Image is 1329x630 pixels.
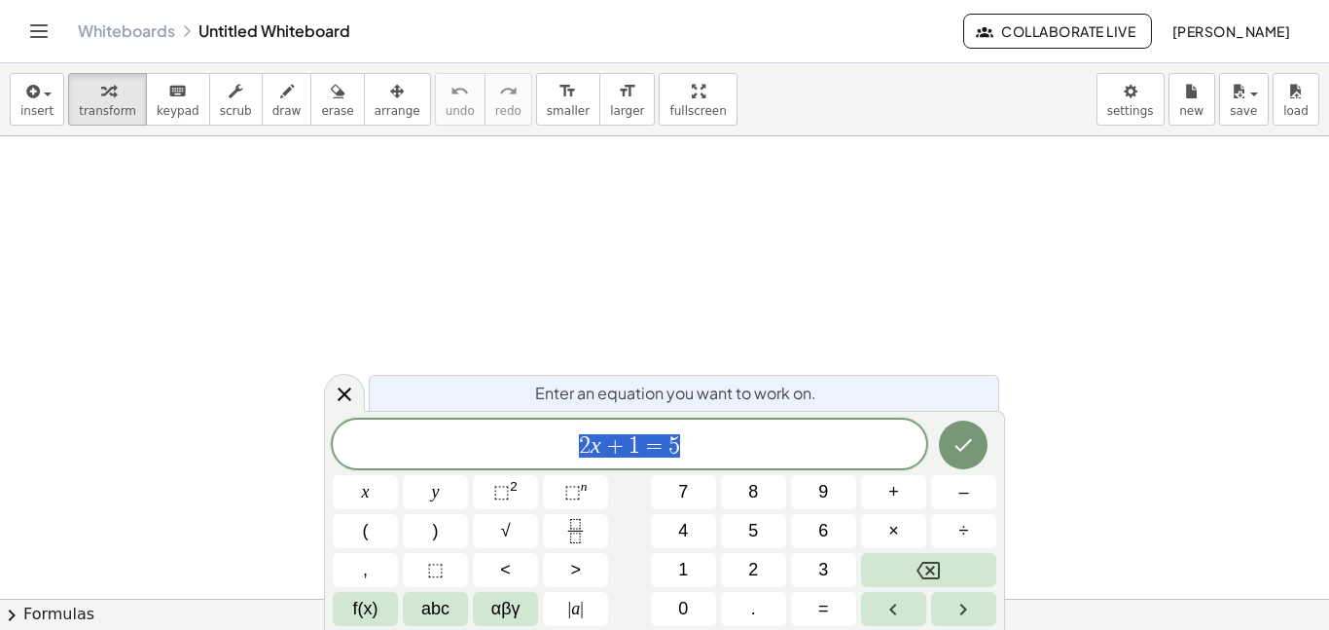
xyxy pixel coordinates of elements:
[1273,73,1319,126] button: load
[591,432,601,458] var: x
[310,73,364,126] button: erase
[1171,22,1290,40] span: [PERSON_NAME]
[536,73,600,126] button: format_sizesmaller
[146,73,210,126] button: keyboardkeypad
[333,475,398,509] button: x
[23,16,54,47] button: Toggle navigation
[564,482,581,501] span: ⬚
[362,479,370,505] span: x
[791,475,856,509] button: 9
[432,479,440,505] span: y
[333,514,398,548] button: (
[427,557,444,583] span: ⬚
[678,557,688,583] span: 1
[500,557,511,583] span: <
[791,514,856,548] button: 6
[861,592,926,626] button: Left arrow
[580,599,584,618] span: |
[818,518,828,544] span: 6
[959,518,969,544] span: ÷
[421,596,449,622] span: abc
[651,514,716,548] button: 4
[629,434,640,458] span: 1
[678,479,688,505] span: 7
[659,73,736,126] button: fullscreen
[1168,73,1215,126] button: new
[721,553,786,587] button: 2
[581,479,588,494] sup: n
[669,104,726,118] span: fullscreen
[79,104,136,118] span: transform
[1156,14,1306,49] button: [PERSON_NAME]
[403,475,468,509] button: y
[501,518,511,544] span: √
[1107,104,1154,118] span: settings
[939,421,988,469] button: Done
[818,557,828,583] span: 3
[543,514,608,548] button: Fraction
[543,553,608,587] button: Greater than
[640,434,668,458] span: =
[450,80,469,103] i: undo
[721,475,786,509] button: 8
[721,514,786,548] button: 5
[818,596,829,622] span: =
[748,479,758,505] span: 8
[272,104,302,118] span: draw
[473,514,538,548] button: Square root
[861,553,996,587] button: Backspace
[888,479,899,505] span: +
[931,514,996,548] button: Divide
[751,596,756,622] span: .
[333,553,398,587] button: ,
[510,479,518,494] sup: 2
[1230,104,1257,118] span: save
[321,104,353,118] span: erase
[403,514,468,548] button: )
[446,104,475,118] span: undo
[493,482,510,501] span: ⬚
[748,518,758,544] span: 5
[10,73,64,126] button: insert
[220,104,252,118] span: scrub
[547,104,590,118] span: smaller
[601,434,629,458] span: +
[818,479,828,505] span: 9
[618,80,636,103] i: format_size
[433,518,439,544] span: )
[403,553,468,587] button: Placeholder
[473,592,538,626] button: Greek alphabet
[78,21,175,41] a: Whiteboards
[748,557,758,583] span: 2
[473,553,538,587] button: Less than
[888,518,899,544] span: ×
[363,518,369,544] span: (
[168,80,187,103] i: keyboard
[68,73,147,126] button: transform
[568,596,584,622] span: a
[353,596,378,622] span: f(x)
[535,382,816,405] span: Enter an equation you want to work on.
[558,80,577,103] i: format_size
[579,434,591,458] span: 2
[209,73,263,126] button: scrub
[651,592,716,626] button: 0
[1219,73,1269,126] button: save
[668,434,680,458] span: 5
[375,104,420,118] span: arrange
[861,475,926,509] button: Plus
[651,553,716,587] button: 1
[721,592,786,626] button: .
[570,557,581,583] span: >
[157,104,199,118] span: keypad
[499,80,518,103] i: redo
[495,104,521,118] span: redo
[678,596,688,622] span: 0
[1096,73,1165,126] button: settings
[791,553,856,587] button: 3
[599,73,655,126] button: format_sizelarger
[363,557,368,583] span: ,
[1179,104,1203,118] span: new
[931,475,996,509] button: Minus
[568,599,572,618] span: |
